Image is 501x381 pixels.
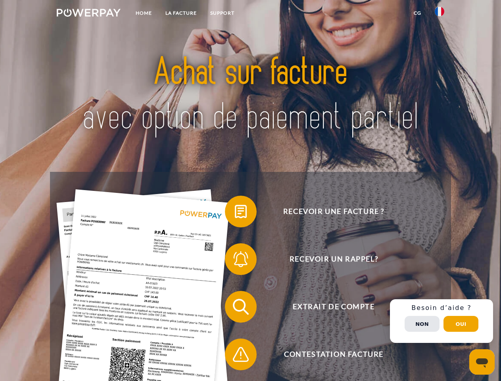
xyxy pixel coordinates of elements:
iframe: Bouton de lancement de la fenêtre de messagerie [469,349,495,375]
img: fr [435,7,444,16]
a: Support [203,6,241,20]
a: Home [129,6,159,20]
img: qb_bell.svg [231,249,251,269]
button: Contestation Facture [225,339,431,370]
button: Extrait de compte [225,291,431,323]
img: qb_search.svg [231,297,251,317]
button: Oui [443,316,478,332]
span: Extrait de compte [236,291,431,323]
span: Recevoir une facture ? [236,196,431,227]
span: Contestation Facture [236,339,431,370]
img: qb_warning.svg [231,344,251,364]
a: LA FACTURE [159,6,203,20]
button: Recevoir une facture ? [225,196,431,227]
button: Non [405,316,440,332]
img: logo-powerpay-white.svg [57,9,121,17]
a: CG [407,6,428,20]
h3: Besoin d’aide ? [395,304,488,312]
span: Recevoir un rappel? [236,243,431,275]
img: qb_bill.svg [231,202,251,221]
div: Schnellhilfe [390,299,493,343]
button: Recevoir un rappel? [225,243,431,275]
img: title-powerpay_fr.svg [76,38,425,152]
